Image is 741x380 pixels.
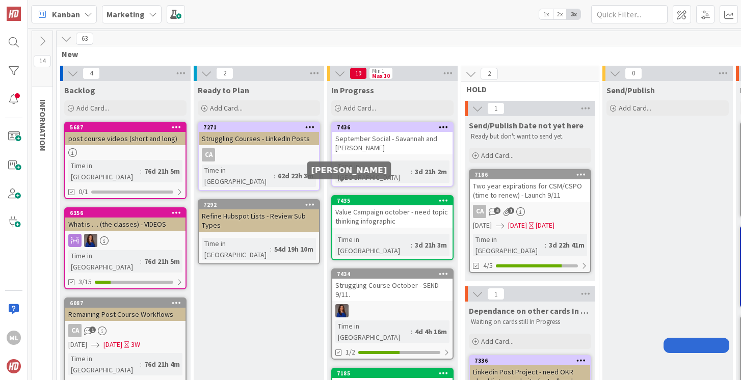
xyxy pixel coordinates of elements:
span: Send/Publish Date not yet here [469,120,584,130]
span: : [545,239,546,251]
a: 7292Refine Hubspot Lists - Review Sub TypesTime in [GEOGRAPHIC_DATA]:54d 19h 10m [198,199,320,264]
b: Marketing [107,9,145,19]
span: 1 [487,288,505,300]
div: SL [65,234,186,247]
span: 2 [481,68,498,80]
span: : [140,256,142,267]
span: 4/5 [483,260,493,271]
span: : [411,239,412,251]
div: 6356 [70,209,186,216]
div: 5687 [65,123,186,132]
span: INFORMATION [38,99,48,151]
div: Time in [GEOGRAPHIC_DATA] [473,234,545,256]
span: 2x [553,9,567,19]
span: Add Card... [481,337,514,346]
div: 7292 [203,201,319,208]
div: Time in [GEOGRAPHIC_DATA] [68,160,140,182]
img: SL [84,234,97,247]
div: post course videos (short and long) [65,132,186,145]
div: Refine Hubspot Lists - Review Sub Types [199,209,319,232]
span: 1 [487,102,505,115]
div: 7292Refine Hubspot Lists - Review Sub Types [199,200,319,232]
div: 7435 [332,196,453,205]
div: 7185 [337,370,453,377]
span: Ready to Plan [198,85,249,95]
span: 3x [567,9,580,19]
div: ML [7,331,21,345]
span: 1 [89,327,96,333]
div: What is … (the classes) - VIDEOS [65,218,186,231]
div: 3d 22h 41m [546,239,587,251]
div: 7434Struggling Course October - SEND 9/11. [332,269,453,301]
img: Visit kanbanzone.com [7,7,21,21]
div: Min 1 [372,68,384,73]
div: Two year expirations for CSM/CSPO (time to renew) - Launch 9/11 [470,179,590,202]
img: avatar [7,359,21,373]
div: 3d 21h 2m [412,166,449,177]
span: 4 [83,67,100,79]
div: 7185 [332,369,453,378]
div: Time in [GEOGRAPHIC_DATA] [335,234,411,256]
div: 7434 [332,269,453,279]
div: 7336 [470,356,590,365]
div: 62d 22h 3m [275,170,316,181]
div: Time in [GEOGRAPHIC_DATA] [68,353,140,375]
div: 7435Value Campaign october - need topic thinking infographic [332,196,453,228]
span: : [411,166,412,177]
a: 7435Value Campaign october - need topic thinking infographicTime in [GEOGRAPHIC_DATA]:3d 21h 3m [331,195,454,260]
span: Dependance on other cards In progress [469,306,591,316]
a: 5687post course videos (short and long)Time in [GEOGRAPHIC_DATA]:76d 21h 5m0/1 [64,122,187,199]
span: 0/1 [78,186,88,197]
span: : [274,170,275,181]
div: 6356 [65,208,186,218]
p: Waiting on cards still In Progress [471,318,589,326]
div: 7271 [199,123,319,132]
div: 6356What is … (the classes) - VIDEOS [65,208,186,231]
div: Time in [GEOGRAPHIC_DATA] [335,320,411,343]
div: [DATE] [536,220,554,231]
span: 0 [625,67,642,79]
span: [DATE] [103,339,122,350]
div: 3W [131,339,140,350]
div: CA [68,324,82,337]
div: 7436 [337,124,453,131]
span: 2 [216,67,233,79]
span: Add Card... [76,103,109,113]
div: 7186 [474,171,590,178]
div: Time in [GEOGRAPHIC_DATA] [202,238,270,260]
div: 7336 [474,357,590,364]
span: In Progress [331,85,374,95]
img: SL [335,304,349,317]
span: HOLD [466,84,586,94]
span: Kanban [52,8,80,20]
a: 7186Two year expirations for CSM/CSPO (time to renew) - Launch 9/11CA[DATE][DATE][DATE]Time in [G... [469,169,591,273]
span: Add Card... [210,103,243,113]
div: September Social - Savannah and [PERSON_NAME] [332,132,453,154]
div: 7186 [470,170,590,179]
a: 7436September Social - Savannah and [PERSON_NAME]Time in [GEOGRAPHIC_DATA]:3d 21h 2m [331,122,454,187]
p: Ready but don't want to send yet. [471,132,589,141]
div: Max 10 [372,73,390,78]
div: 6087 [70,300,186,307]
span: 63 [76,33,93,45]
div: 6087Remaining Post Course Workflows [65,298,186,321]
div: CA [202,148,215,161]
div: Time in [GEOGRAPHIC_DATA] [335,160,411,183]
div: 3d 21h 3m [412,239,449,251]
span: [DATE] [508,220,527,231]
div: CA [473,205,486,218]
div: 5687 [70,124,186,131]
div: SL [332,304,453,317]
a: 6356What is … (the classes) - VIDEOSSLTime in [GEOGRAPHIC_DATA]:76d 21h 5m3/15 [64,207,187,289]
span: Backlog [64,85,95,95]
div: 76d 21h 5m [142,256,182,267]
div: 7436September Social - Savannah and [PERSON_NAME] [332,123,453,154]
div: 7434 [337,270,453,278]
div: 7436 [332,123,453,132]
span: : [411,326,412,337]
div: Struggling Courses - LinkedIn Posts [199,132,319,145]
div: 7271 [203,124,319,131]
div: 7186Two year expirations for CSM/CSPO (time to renew) - Launch 9/11 [470,170,590,202]
span: : [140,166,142,177]
span: [DATE] [68,339,87,350]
